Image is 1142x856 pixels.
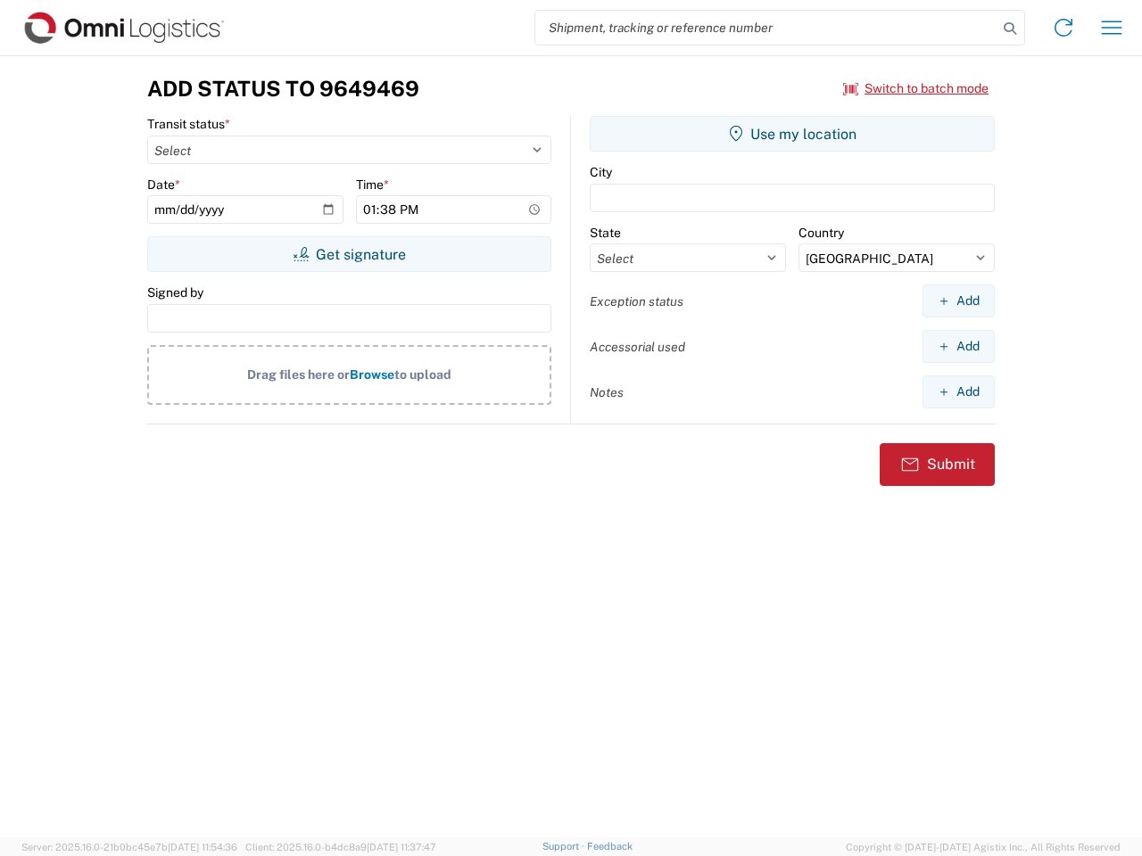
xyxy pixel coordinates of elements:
label: Date [147,177,180,193]
button: Add [923,375,995,408]
label: State [590,225,621,241]
label: Signed by [147,284,203,300]
h3: Add Status to 9649469 [147,76,419,102]
span: Client: 2025.16.0-b4dc8a9 [245,842,436,852]
label: Exception status [590,293,683,309]
span: Copyright © [DATE]-[DATE] Agistix Inc., All Rights Reserved [846,839,1121,855]
button: Switch to batch mode [843,74,989,103]
span: to upload [394,367,451,382]
label: Transit status [147,116,230,132]
button: Submit [880,443,995,486]
label: Notes [590,384,624,400]
a: Feedback [587,841,633,852]
span: Server: 2025.16.0-21b0bc45e7b [21,842,237,852]
button: Add [923,284,995,317]
input: Shipment, tracking or reference number [535,11,997,45]
span: [DATE] 11:37:47 [367,842,436,852]
span: Browse [350,367,394,382]
label: Time [356,177,389,193]
button: Use my location [590,116,995,152]
span: [DATE] 11:54:36 [168,842,237,852]
button: Get signature [147,236,551,272]
button: Add [923,330,995,363]
label: City [590,164,612,180]
label: Country [799,225,844,241]
label: Accessorial used [590,339,685,355]
span: Drag files here or [247,367,350,382]
a: Support [542,841,587,852]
